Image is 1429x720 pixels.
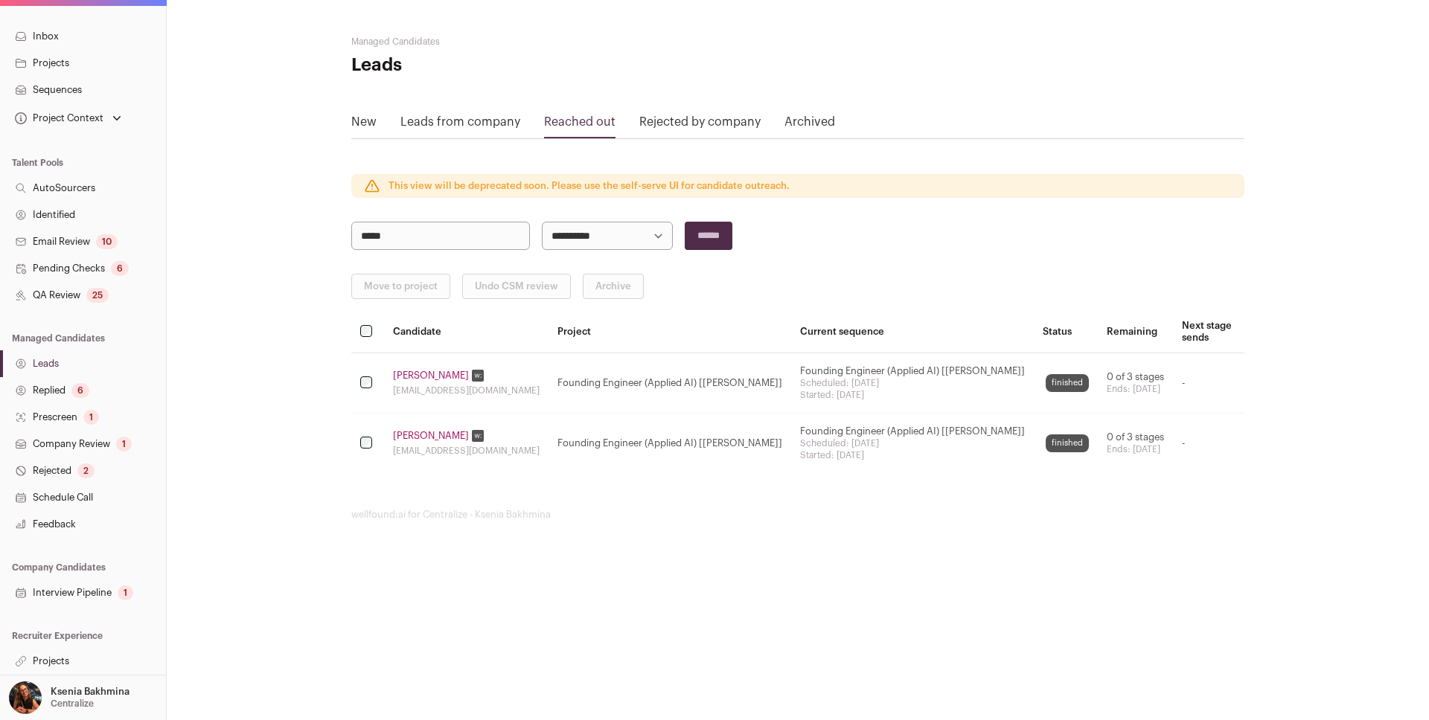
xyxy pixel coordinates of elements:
div: 2 [77,463,95,478]
td: 0 of 3 stages [1098,414,1173,474]
p: Centralize [51,698,94,710]
p: This view will be deprecated soon. Please use the self-serve UI for candidate outreach. [389,180,790,192]
div: Scheduled: [DATE] [800,377,1025,389]
th: Project [549,311,791,353]
div: Started: [DATE] [800,389,1025,401]
div: Project Context [12,112,103,124]
div: Ends: [DATE] [1107,443,1164,455]
td: Founding Engineer (Applied AI) [[PERSON_NAME]] [791,353,1034,414]
th: Candidate [384,311,549,353]
h1: Leads [351,54,649,77]
a: New [351,113,377,137]
td: Founding Engineer (Applied AI) [[PERSON_NAME]] [549,353,791,414]
th: Remaining [1098,311,1173,353]
a: [PERSON_NAME] [393,430,469,442]
th: Status [1034,311,1098,353]
div: Ends: [DATE] [1107,383,1164,395]
div: 1 [83,410,99,425]
img: 13968079-medium_jpg [9,681,42,714]
div: 25 [86,288,109,303]
a: Reached out [544,113,616,137]
footer: wellfound:ai for Centralize - Ksenia Bakhmina [351,509,1244,521]
td: Founding Engineer (Applied AI) [[PERSON_NAME]] [549,414,791,474]
p: Ksenia Bakhmina [51,686,130,698]
td: Founding Engineer (Applied AI) [[PERSON_NAME]] [791,414,1034,474]
div: Started: [DATE] [800,449,1025,461]
div: 6 [71,383,89,398]
div: finished [1046,434,1089,452]
div: 10 [96,234,118,249]
div: Scheduled: [DATE] [800,437,1025,449]
div: 1 [118,585,133,600]
button: Open dropdown [6,681,132,714]
td: - [1173,353,1244,414]
h2: Managed Candidates [351,36,649,48]
a: Leads from company [400,113,520,137]
div: 6 [111,261,129,276]
div: finished [1046,374,1089,392]
td: - [1173,414,1244,474]
th: Next stage sends [1173,311,1244,353]
div: [EMAIL_ADDRESS][DOMAIN_NAME] [393,445,540,457]
div: 1 [116,437,132,451]
div: [EMAIL_ADDRESS][DOMAIN_NAME] [393,385,540,396]
a: [PERSON_NAME] [393,370,469,382]
button: Open dropdown [12,108,124,129]
a: Rejected by company [639,113,761,137]
td: 0 of 3 stages [1098,353,1173,414]
th: Current sequence [791,311,1034,353]
a: Archived [784,113,835,137]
